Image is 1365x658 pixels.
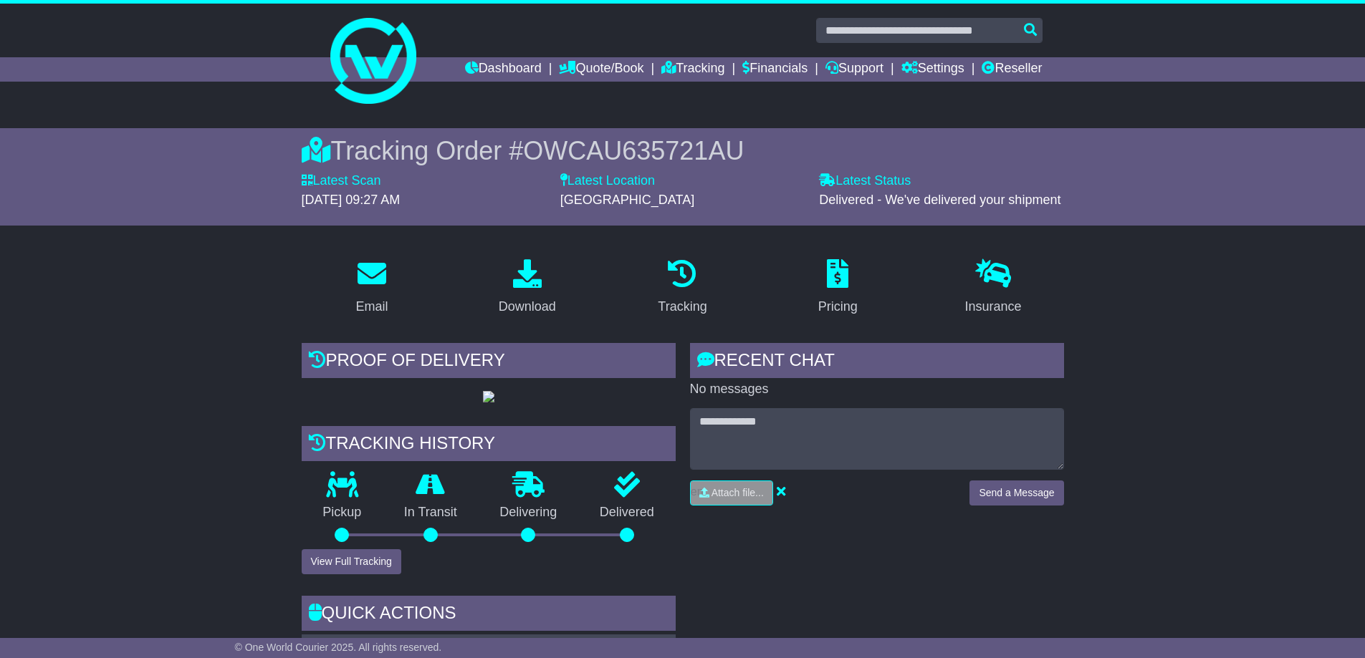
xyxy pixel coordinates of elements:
label: Latest Scan [302,173,381,189]
div: Tracking history [302,426,676,465]
button: Send a Message [969,480,1063,505]
span: Delivered - We've delivered your shipment [819,193,1060,207]
a: Tracking [648,254,716,321]
p: Pickup [302,505,383,521]
a: Quote/Book [559,57,643,82]
p: Delivered [578,505,676,521]
div: Tracking [658,297,707,316]
p: In Transit [383,505,479,521]
a: Insurance [956,254,1031,321]
a: Pricing [809,254,867,321]
span: © One World Courier 2025. All rights reserved. [235,642,442,653]
a: Download [489,254,565,321]
div: Proof of Delivery [302,343,676,382]
p: Delivering [479,505,579,521]
div: Email [355,297,388,316]
a: Support [825,57,883,82]
a: Email [346,254,397,321]
div: Pricing [818,297,858,316]
a: Reseller [982,57,1042,82]
span: OWCAU635721AU [523,136,744,165]
a: Financials [742,57,808,82]
div: Tracking Order # [302,135,1064,166]
p: No messages [690,382,1064,397]
img: GetPodImage [483,391,494,402]
div: Insurance [965,297,1022,316]
div: RECENT CHAT [690,343,1064,382]
div: Download [499,297,556,316]
a: Settings [901,57,964,82]
label: Latest Status [819,173,911,189]
button: View Full Tracking [302,549,401,574]
a: Dashboard [465,57,542,82]
span: [GEOGRAPHIC_DATA] [560,193,694,207]
div: Quick Actions [302,596,676,634]
span: [DATE] 09:27 AM [302,193,401,207]
label: Latest Location [560,173,655,189]
a: Tracking [661,57,724,82]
